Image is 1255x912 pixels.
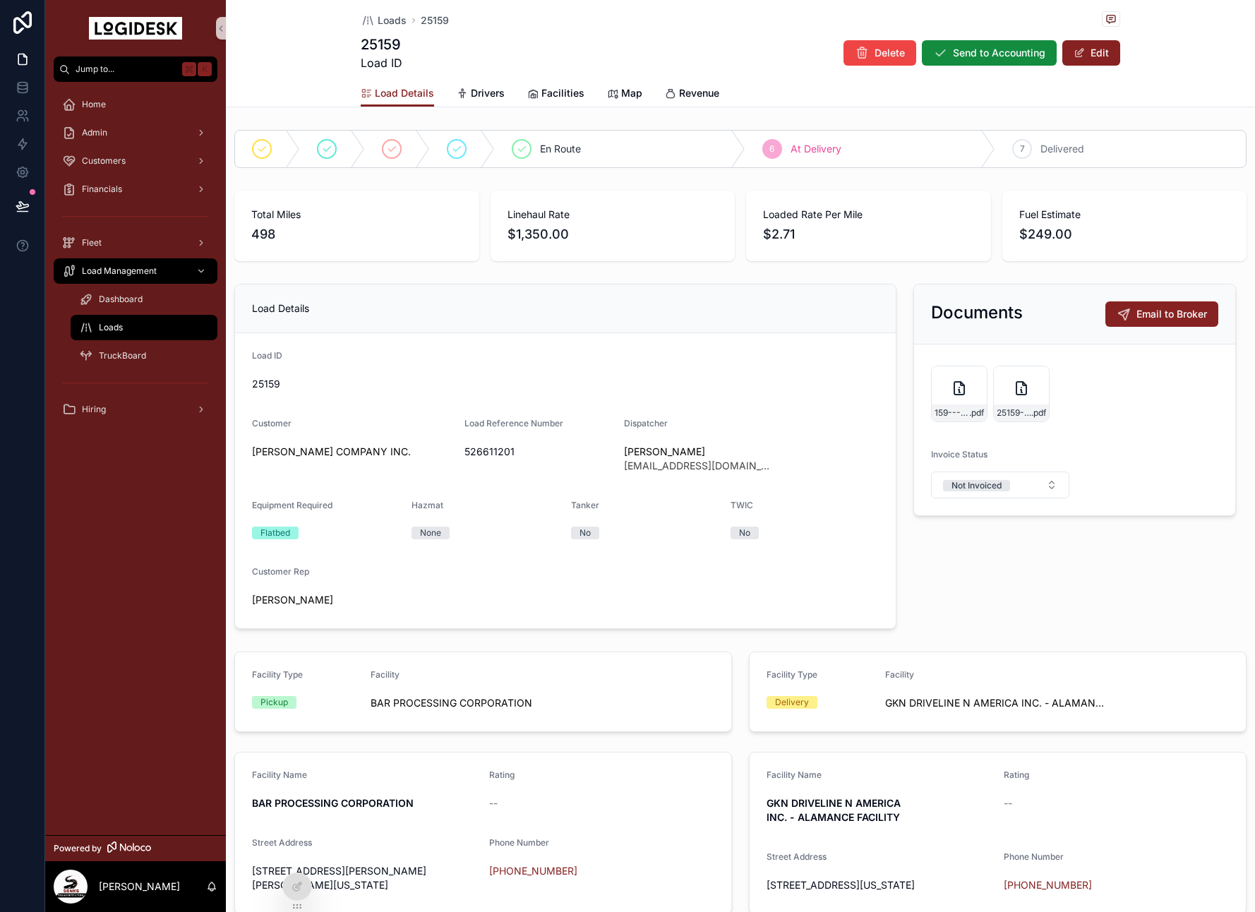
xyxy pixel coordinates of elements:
a: Fleet [54,230,217,256]
a: Revenue [665,80,719,109]
span: Phone Number [489,837,549,848]
span: Home [82,99,106,110]
span: -- [1004,796,1012,810]
a: [PHONE_NUMBER] [489,864,577,878]
span: Load Management [82,265,157,277]
div: scrollable content [45,82,226,440]
span: Hazmat [412,500,443,510]
span: Phone Number [1004,851,1064,862]
span: [EMAIL_ADDRESS][DOMAIN_NAME] [624,459,772,473]
span: $2.71 [763,224,974,244]
span: Loads [378,13,407,28]
div: No [580,527,591,539]
span: Fleet [82,237,102,248]
a: Admin [54,120,217,145]
span: 159---9-3-to-9-4---CHR---1350.00 [935,407,969,419]
div: Pickup [260,696,288,709]
span: 498 [251,224,462,244]
span: -- [489,796,498,810]
span: Load Details [375,86,434,100]
h2: Documents [931,301,1023,324]
a: Map [607,80,642,109]
span: Load Details [252,302,309,314]
span: Facility Type [252,669,303,680]
span: Customers [82,155,126,167]
span: Rating [489,769,515,780]
a: BAR PROCESSING CORPORATION [371,696,532,710]
a: 25159 [421,13,449,28]
span: Total Miles [251,208,462,222]
span: [STREET_ADDRESS][US_STATE] [767,878,992,892]
button: Delete [843,40,916,66]
span: $1,350.00 [508,224,719,244]
span: $249.00 [1019,224,1230,244]
span: Facility [885,669,914,680]
span: Customer [252,418,292,428]
span: Admin [82,127,107,138]
a: [PHONE_NUMBER] [1004,878,1092,892]
a: GKN DRIVELINE N AMERICA INC. - ALAMANCE FACILITY [885,696,1111,710]
a: Loads [71,315,217,340]
a: TruckBoard [71,343,217,368]
strong: GKN DRIVELINE N AMERICA INC. - ALAMANCE FACILITY [767,797,903,823]
span: Load ID [252,350,282,361]
span: TruckBoard [99,350,146,361]
div: Flatbed [260,527,290,539]
span: K [199,64,210,75]
span: .pdf [969,407,984,419]
strong: BAR PROCESSING CORPORATION [252,797,414,809]
span: Map [621,86,642,100]
span: Facility Name [767,769,822,780]
a: Powered by [45,835,226,861]
span: Facility Name [252,769,307,780]
span: Hiring [82,404,106,415]
a: Hiring [54,397,217,422]
span: Loaded Rate Per Mile [763,208,974,222]
span: Send to Accounting [953,46,1045,60]
a: [PERSON_NAME] [252,593,333,607]
a: [PERSON_NAME] COMPANY INC. [252,445,411,459]
span: Revenue [679,86,719,100]
button: Select Button [931,472,1069,498]
span: 25159-SONKS-Carrier-Invoice---CHR-Load-526611201 [997,407,1031,419]
span: Facilities [541,86,584,100]
span: Powered by [54,843,102,854]
a: Dashboard [71,287,217,312]
a: Drivers [457,80,505,109]
span: .pdf [1031,407,1046,419]
span: Facility [371,669,400,680]
span: Street Address [252,837,312,848]
span: Tanker [571,500,599,510]
p: [PERSON_NAME] [99,880,180,894]
span: Load Reference Number [464,418,563,428]
div: None [420,527,441,539]
span: Facility Type [767,669,817,680]
a: Load Details [361,80,434,107]
div: Not Invoiced [951,480,1002,491]
button: Email to Broker [1105,301,1218,327]
a: Loads [361,13,407,28]
h1: 25159 [361,35,402,54]
span: 7 [1020,143,1025,155]
span: TWIC [731,500,753,510]
button: Send to Accounting [922,40,1057,66]
span: Street Address [767,851,827,862]
span: Delete [875,46,905,60]
a: Financials [54,176,217,202]
button: Jump to...K [54,56,217,82]
span: Dashboard [99,294,143,305]
a: [PERSON_NAME][EMAIL_ADDRESS][DOMAIN_NAME] [624,445,772,473]
span: Rating [1004,769,1029,780]
span: Drivers [471,86,505,100]
span: Dispatcher [624,418,668,428]
span: 25159 [252,377,719,391]
a: Home [54,92,217,117]
span: 6 [769,143,774,155]
span: Delivered [1040,142,1084,156]
a: Facilities [527,80,584,109]
a: Load Management [54,258,217,284]
span: Email to Broker [1136,307,1207,321]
